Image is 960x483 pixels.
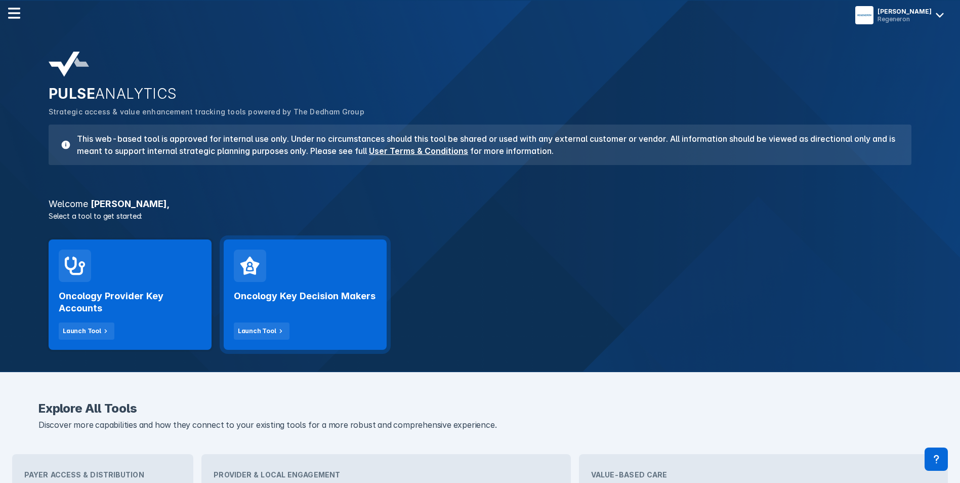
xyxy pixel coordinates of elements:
div: Contact Support [925,448,948,471]
a: Oncology Key Decision MakersLaunch Tool [224,239,387,350]
img: pulse-analytics-logo [49,52,89,77]
div: Launch Tool [63,327,101,336]
button: Launch Tool [59,323,114,340]
span: ANALYTICS [95,85,177,102]
h3: [PERSON_NAME] , [43,199,917,209]
img: menu button [857,8,871,22]
p: Discover more capabilities and how they connect to your existing tools for a more robust and comp... [38,419,922,432]
a: Oncology Provider Key AccountsLaunch Tool [49,239,212,350]
div: [PERSON_NAME] [878,8,932,15]
div: Launch Tool [238,327,276,336]
h2: Explore All Tools [38,402,922,415]
span: Welcome [49,198,88,209]
div: Regeneron [878,15,932,23]
a: User Terms & Conditions [369,146,468,156]
h2: PULSE [49,85,911,102]
img: menu--horizontal.svg [8,7,20,19]
p: Strategic access & value enhancement tracking tools powered by The Dedham Group [49,106,911,117]
button: Launch Tool [234,323,289,340]
p: Select a tool to get started: [43,211,917,221]
h2: Oncology Key Decision Makers [234,290,375,302]
h3: This web-based tool is approved for internal use only. Under no circumstances should this tool be... [71,133,899,157]
h2: Oncology Provider Key Accounts [59,290,201,314]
